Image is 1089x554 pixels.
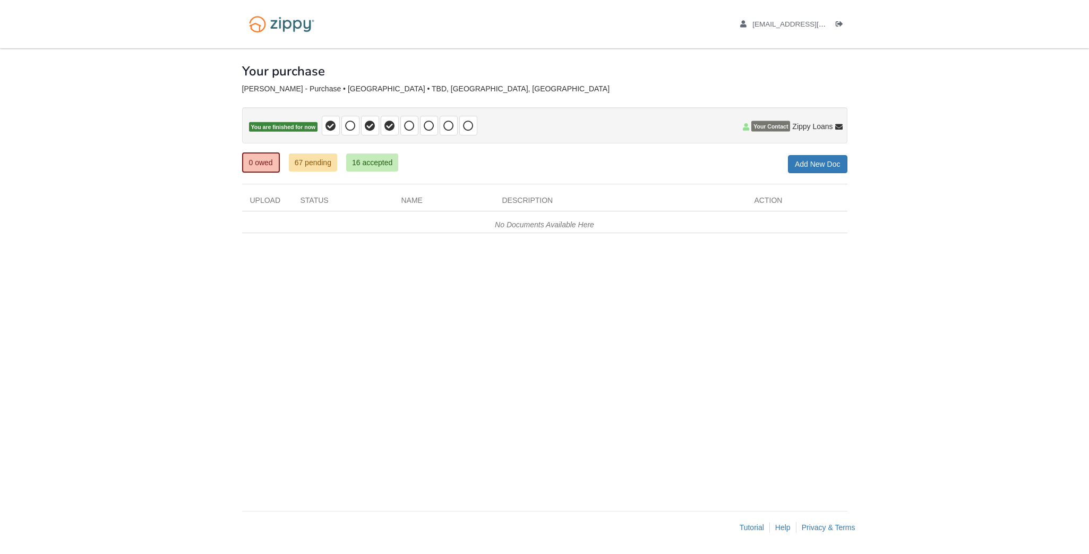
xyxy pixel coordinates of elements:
[346,154,398,172] a: 16 accepted
[836,20,847,31] a: Log out
[802,523,855,532] a: Privacy & Terms
[293,195,393,211] div: Status
[242,152,280,173] a: 0 owed
[788,155,847,173] a: Add New Doc
[775,523,791,532] a: Help
[242,64,325,78] h1: Your purchase
[740,523,764,532] a: Tutorial
[393,195,494,211] div: Name
[494,195,747,211] div: Description
[747,195,847,211] div: Action
[751,121,790,132] span: Your Contact
[242,84,847,93] div: [PERSON_NAME] - Purchase • [GEOGRAPHIC_DATA] • TBD, [GEOGRAPHIC_DATA], [GEOGRAPHIC_DATA]
[792,121,833,132] span: Zippy Loans
[740,20,874,31] a: edit profile
[249,122,318,132] span: You are finished for now
[495,220,594,229] em: No Documents Available Here
[752,20,874,28] span: arvizuteacher01@gmail.com
[242,195,293,211] div: Upload
[242,11,321,38] img: Logo
[289,154,337,172] a: 67 pending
